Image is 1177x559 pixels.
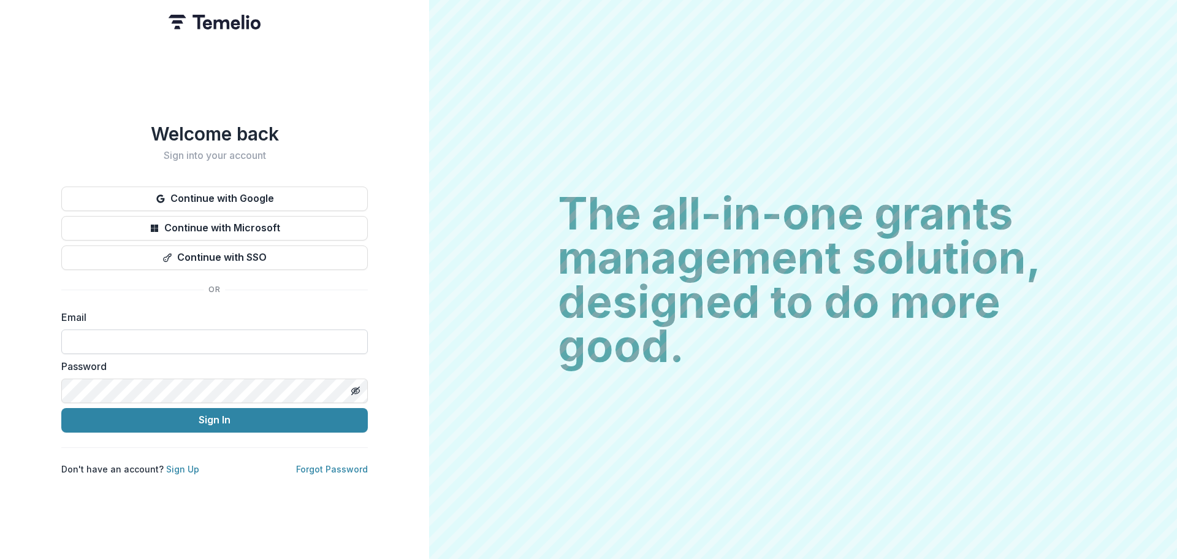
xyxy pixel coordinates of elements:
label: Email [61,310,360,325]
a: Forgot Password [296,464,368,474]
button: Sign In [61,408,368,433]
img: Temelio [169,15,261,29]
button: Toggle password visibility [346,381,365,401]
button: Continue with SSO [61,245,368,270]
h1: Welcome back [61,123,368,145]
p: Don't have an account? [61,463,199,476]
h2: Sign into your account [61,150,368,161]
button: Continue with Google [61,187,368,211]
button: Continue with Microsoft [61,216,368,241]
a: Sign Up [166,464,199,474]
label: Password [61,359,360,374]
